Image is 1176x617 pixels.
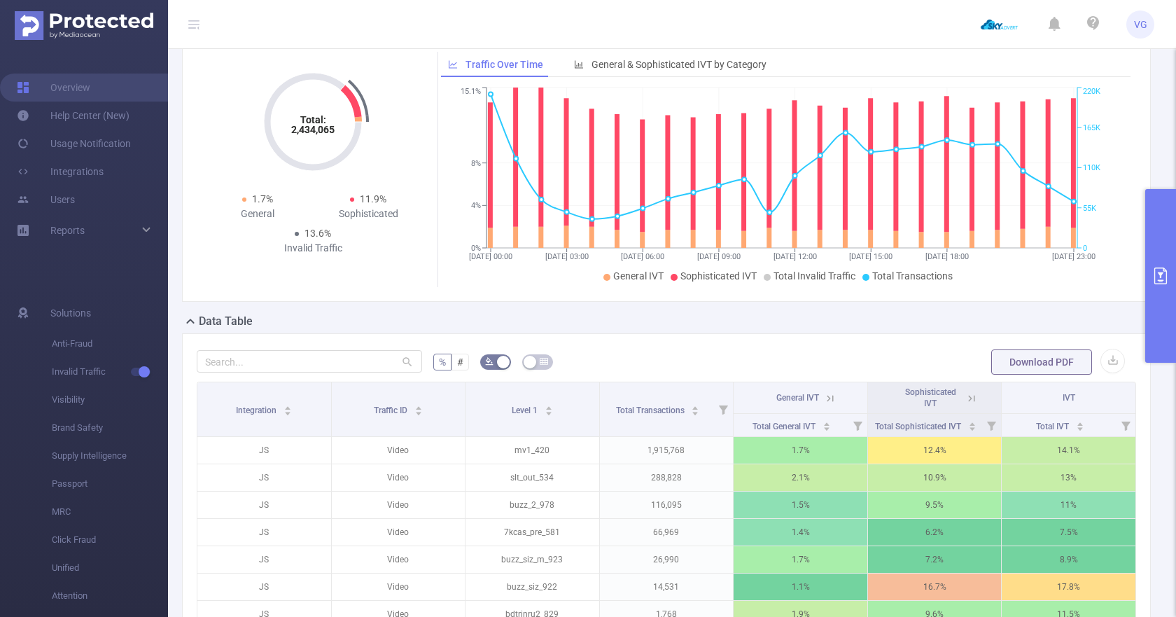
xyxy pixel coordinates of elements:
span: Sophisticated IVT [680,270,757,282]
i: icon: caret-down [414,410,422,414]
span: MRC [52,498,168,526]
p: 6.2% [868,519,1002,546]
tspan: [DATE] 15:00 [849,252,892,261]
span: Reports [50,225,85,236]
a: Usage Notification [17,130,131,158]
tspan: [DATE] 23:00 [1052,252,1095,261]
tspan: 4% [471,201,481,210]
i: icon: caret-up [284,404,292,408]
span: General & Sophisticated IVT by Category [591,59,766,70]
i: icon: caret-down [822,425,830,429]
input: Search... [197,350,422,373]
tspan: Total: [300,114,326,125]
span: 1.7% [252,193,273,204]
span: Traffic Over Time [465,59,543,70]
span: Integration [236,405,279,415]
a: Help Center (New) [17,102,129,130]
tspan: 0% [471,244,481,253]
span: 13.6% [304,228,331,239]
p: Video [332,574,465,600]
i: icon: caret-up [822,420,830,424]
span: 11.9% [360,193,386,204]
span: General IVT [613,270,664,282]
p: JS [197,574,331,600]
span: % [439,356,446,368]
tspan: [DATE] 03:00 [545,252,588,261]
span: # [457,356,463,368]
p: 1.4% [734,519,867,546]
div: Sort [968,420,976,429]
tspan: 220K [1083,88,1100,97]
p: JS [197,464,331,491]
div: General [202,207,313,221]
tspan: 15.1% [461,88,481,97]
span: Solutions [50,299,91,327]
p: 1.7% [734,546,867,573]
div: Sort [691,404,699,413]
div: Sort [283,404,292,413]
i: icon: caret-up [692,404,699,408]
span: Attention [52,582,168,610]
div: Sort [545,404,553,413]
img: Protected Media [15,11,153,40]
p: 17.8% [1002,574,1135,600]
p: 2.1% [734,464,867,491]
p: 26,990 [600,546,734,573]
i: icon: caret-down [692,410,699,414]
p: Video [332,519,465,546]
p: 14,531 [600,574,734,600]
span: Anti-Fraud [52,330,168,358]
div: Invalid Traffic [258,241,368,256]
span: Total General IVT [752,422,818,431]
i: icon: caret-up [545,404,552,408]
p: JS [197,437,331,464]
i: icon: caret-up [414,404,422,408]
p: JS [197,492,331,518]
tspan: [DATE] 12:00 [773,252,816,261]
p: 7.2% [868,546,1002,573]
tspan: [DATE] 06:00 [621,252,664,261]
span: IVT [1063,393,1075,403]
p: 12.4% [868,437,1002,464]
a: Overview [17,74,90,102]
i: icon: table [540,357,548,366]
span: Total Sophisticated IVT [875,422,963,431]
span: Click Fraud [52,526,168,554]
div: Sort [414,404,423,413]
h2: Data Table [199,313,253,330]
i: icon: caret-up [1076,420,1084,424]
div: Sort [822,420,831,429]
span: Brand Safety [52,414,168,442]
p: mv1_420 [465,437,599,464]
span: Level 1 [512,405,540,415]
a: Users [17,186,75,214]
span: Traffic ID [374,405,409,415]
span: Supply Intelligence [52,442,168,470]
tspan: 8% [471,159,481,168]
i: Filter menu [981,414,1001,436]
i: icon: bar-chart [574,60,584,69]
p: 9.5% [868,492,1002,518]
i: icon: caret-down [1076,425,1084,429]
div: Sophisticated [313,207,423,221]
i: icon: caret-down [284,410,292,414]
p: Video [332,546,465,573]
p: buzz_siz_m_923 [465,546,599,573]
span: VG [1134,11,1147,39]
tspan: 55K [1083,204,1096,213]
p: 16.7% [868,574,1002,600]
tspan: 2,434,065 [291,124,335,135]
p: 288,828 [600,464,734,491]
span: Unified [52,554,168,582]
div: Sort [1076,420,1084,429]
p: 1,915,768 [600,437,734,464]
p: 13% [1002,464,1135,491]
i: Filter menu [848,414,867,436]
i: icon: caret-up [969,420,976,424]
p: 1.1% [734,574,867,600]
p: 10.9% [868,464,1002,491]
p: Video [332,437,465,464]
tspan: 0 [1083,244,1087,253]
i: icon: bg-colors [485,357,493,366]
a: Integrations [17,158,104,186]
